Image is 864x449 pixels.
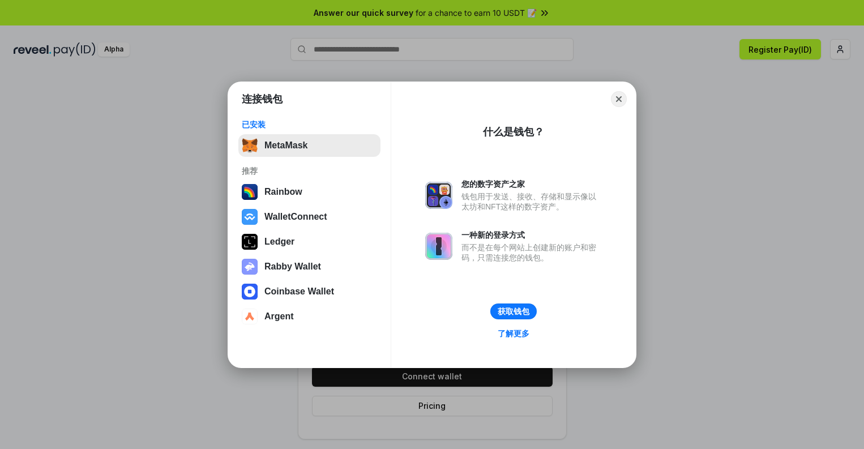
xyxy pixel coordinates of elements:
a: 了解更多 [491,326,536,341]
div: 了解更多 [498,328,529,339]
button: Rabby Wallet [238,255,380,278]
div: 推荐 [242,166,377,176]
div: Ledger [264,237,294,247]
img: svg+xml,%3Csvg%20xmlns%3D%22http%3A%2F%2Fwww.w3.org%2F2000%2Fsvg%22%20fill%3D%22none%22%20viewBox... [242,259,258,275]
button: 获取钱包 [490,303,537,319]
div: 您的数字资产之家 [461,179,602,189]
button: Ledger [238,230,380,253]
img: svg+xml,%3Csvg%20fill%3D%22none%22%20height%3D%2233%22%20viewBox%3D%220%200%2035%2033%22%20width%... [242,138,258,153]
div: 已安装 [242,119,377,130]
img: svg+xml,%3Csvg%20width%3D%2228%22%20height%3D%2228%22%20viewBox%3D%220%200%2028%2028%22%20fill%3D... [242,209,258,225]
img: svg+xml,%3Csvg%20xmlns%3D%22http%3A%2F%2Fwww.w3.org%2F2000%2Fsvg%22%20fill%3D%22none%22%20viewBox... [425,233,452,260]
button: Rainbow [238,181,380,203]
div: Rabby Wallet [264,262,321,272]
div: 获取钱包 [498,306,529,317]
div: 钱包用于发送、接收、存储和显示像以太坊和NFT这样的数字资产。 [461,191,602,212]
div: Argent [264,311,294,322]
img: svg+xml,%3Csvg%20width%3D%2228%22%20height%3D%2228%22%20viewBox%3D%220%200%2028%2028%22%20fill%3D... [242,284,258,300]
button: Close [611,91,627,107]
img: svg+xml,%3Csvg%20width%3D%2228%22%20height%3D%2228%22%20viewBox%3D%220%200%2028%2028%22%20fill%3D... [242,309,258,324]
img: svg+xml,%3Csvg%20xmlns%3D%22http%3A%2F%2Fwww.w3.org%2F2000%2Fsvg%22%20width%3D%2228%22%20height%3... [242,234,258,250]
button: Coinbase Wallet [238,280,380,303]
div: Coinbase Wallet [264,286,334,297]
img: svg+xml,%3Csvg%20width%3D%22120%22%20height%3D%22120%22%20viewBox%3D%220%200%20120%20120%22%20fil... [242,184,258,200]
button: MetaMask [238,134,380,157]
div: MetaMask [264,140,307,151]
img: svg+xml,%3Csvg%20xmlns%3D%22http%3A%2F%2Fwww.w3.org%2F2000%2Fsvg%22%20fill%3D%22none%22%20viewBox... [425,182,452,209]
div: Rainbow [264,187,302,197]
div: 而不是在每个网站上创建新的账户和密码，只需连接您的钱包。 [461,242,602,263]
button: Argent [238,305,380,328]
div: 一种新的登录方式 [461,230,602,240]
button: WalletConnect [238,206,380,228]
div: WalletConnect [264,212,327,222]
h1: 连接钱包 [242,92,283,106]
div: 什么是钱包？ [483,125,544,139]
